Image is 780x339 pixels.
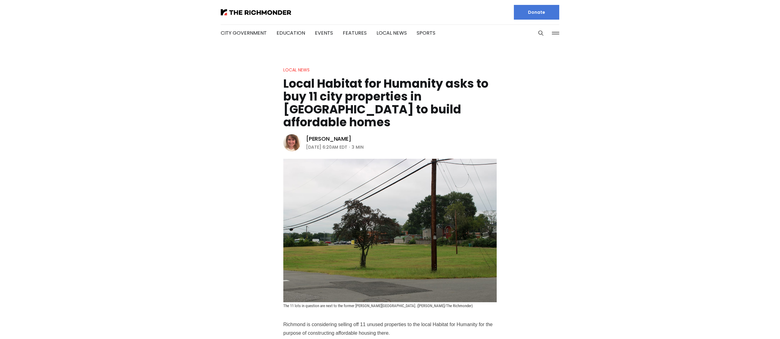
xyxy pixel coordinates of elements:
[283,159,497,302] img: Local Habitat for Humanity asks to buy 11 city properties in Northside to build affordable homes
[377,29,407,36] a: Local News
[352,143,364,151] span: 3 min
[221,9,291,15] img: The Richmonder
[277,29,305,36] a: Education
[283,67,310,73] a: Local News
[417,29,435,36] a: Sports
[306,135,351,143] a: [PERSON_NAME]
[536,29,545,38] button: Search this site
[315,29,333,36] a: Events
[221,29,267,36] a: City Government
[283,134,300,151] img: Sarah Vogelsong
[283,320,497,337] p: Richmond is considering selling off 11 unused properties to the local Habitat for Humanity for th...
[283,77,497,129] h1: Local Habitat for Humanity asks to buy 11 city properties in [GEOGRAPHIC_DATA] to build affordabl...
[283,303,473,308] span: The 11 lots in question are next to the former [PERSON_NAME][GEOGRAPHIC_DATA]. ([PERSON_NAME]/The...
[306,143,347,151] time: [DATE] 6:20AM EDT
[627,309,780,339] iframe: portal-trigger
[514,5,559,20] a: Donate
[343,29,367,36] a: Features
